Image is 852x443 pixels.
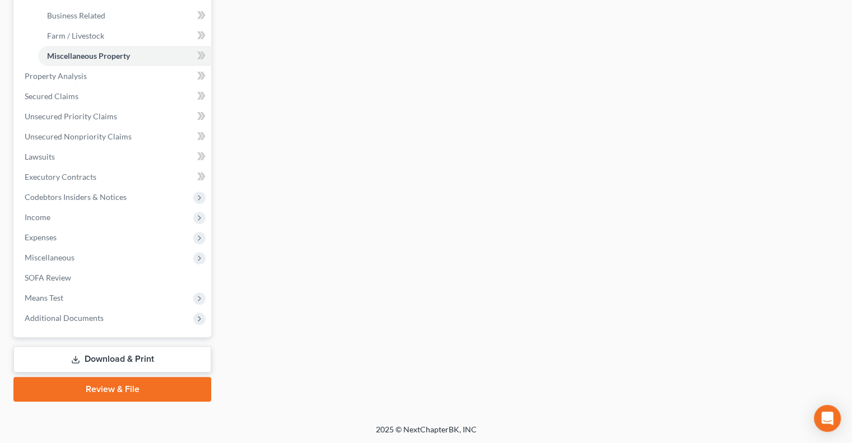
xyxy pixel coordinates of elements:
a: Unsecured Nonpriority Claims [16,127,211,147]
span: Unsecured Priority Claims [25,111,117,121]
span: Means Test [25,293,63,302]
span: Business Related [47,11,105,20]
span: Codebtors Insiders & Notices [25,192,127,202]
a: Farm / Livestock [38,26,211,46]
a: Download & Print [13,346,211,372]
span: Farm / Livestock [47,31,104,40]
span: Miscellaneous [25,253,75,262]
a: Review & File [13,377,211,402]
span: Additional Documents [25,313,104,323]
span: Unsecured Nonpriority Claims [25,132,132,141]
a: Lawsuits [16,147,211,167]
span: Miscellaneous Property [47,51,130,60]
span: Lawsuits [25,152,55,161]
span: Expenses [25,232,57,242]
span: SOFA Review [25,273,71,282]
span: Income [25,212,50,222]
span: Property Analysis [25,71,87,81]
a: Secured Claims [16,86,211,106]
a: Business Related [38,6,211,26]
div: Open Intercom Messenger [814,405,841,432]
a: SOFA Review [16,268,211,288]
span: Executory Contracts [25,172,96,181]
a: Miscellaneous Property [38,46,211,66]
a: Unsecured Priority Claims [16,106,211,127]
a: Property Analysis [16,66,211,86]
span: Secured Claims [25,91,78,101]
a: Executory Contracts [16,167,211,187]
